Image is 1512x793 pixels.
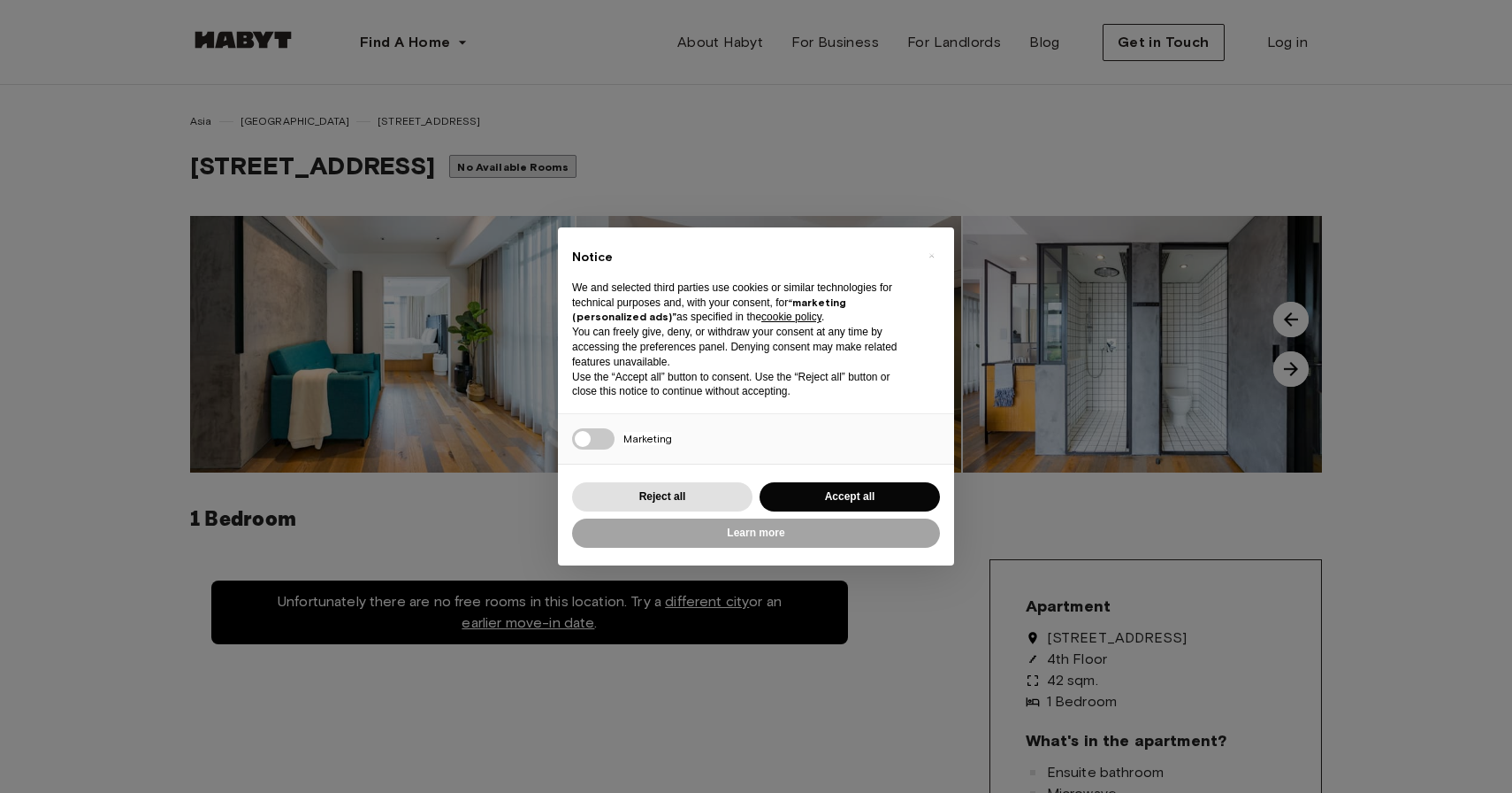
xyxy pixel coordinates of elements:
[761,311,821,323] a: cookie policy
[928,245,935,266] span: ×
[917,242,945,270] button: Close this notice
[760,482,940,512] button: Accept all
[572,519,940,548] button: Learn more
[623,432,672,445] span: Marketing
[572,325,912,369] p: You can freely give, deny, or withdraw your consent at any time by accessing the preferences pane...
[572,249,912,266] h2: Notice
[572,281,912,325] p: We and selected third parties use cookies or similar technologies for technical purposes and, wit...
[572,370,912,400] p: Use the “Accept all” button to consent. Use the “Reject all” button or close this notice to conti...
[572,482,752,512] button: Reject all
[572,296,846,324] strong: “marketing (personalized ads)”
